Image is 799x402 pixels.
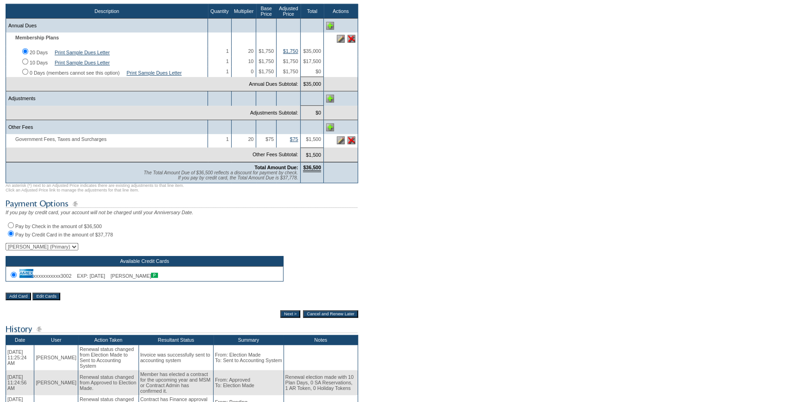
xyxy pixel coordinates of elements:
[347,136,355,144] img: Delete this line item
[138,345,214,370] td: Invoice was successfully sent to accounting system
[303,310,358,318] input: Cancel and Renew Later
[30,60,48,65] label: 10 Days
[78,335,139,345] th: Action Taken
[326,95,334,102] img: Add Adjustments line item
[138,370,214,395] td: Member has elected a contract for the upcoming year and MSM or Contract Admin has confirmed it.
[6,106,301,120] td: Adjustments Subtotal:
[303,165,321,172] span: $36,500
[283,335,358,345] th: Notes
[283,48,298,54] a: $1,750
[6,91,208,106] td: Adjustments
[19,273,158,279] span: xxxxxxxxxxx3002 EXP: [DATE] [PERSON_NAME]
[214,370,284,395] td: From: Approved To: Election Made
[324,4,358,19] th: Actions
[214,335,284,345] th: Summary
[290,136,298,142] a: $75
[6,293,31,300] input: Add Card
[15,232,113,237] label: Pay by Credit Card in the amount of $37,778
[78,370,139,395] td: Renewal status changed from Approved to Election Made.
[55,50,110,55] a: Print Sample Dues Letter
[138,335,214,345] th: Resultant Status
[208,4,232,19] th: Quantity
[19,269,33,278] img: icon_cc_amex.gif
[6,147,301,162] td: Other Fees Subtotal:
[258,69,274,74] span: $1,750
[248,58,254,64] span: 10
[30,50,48,55] label: 20 Days
[303,58,321,64] span: $17,500
[30,70,120,76] label: 0 Days (members cannot see this option)
[15,223,102,229] label: Pay by Check in the amount of $36,500
[303,48,321,54] span: $35,000
[337,35,345,43] img: Edit this line item
[276,4,300,19] th: Adjusted Price
[15,35,59,40] b: Membership Plans
[6,120,208,134] td: Other Fees
[226,48,229,54] span: 1
[32,293,60,300] input: Edit Cards
[283,69,298,74] span: $1,750
[258,58,274,64] span: $1,750
[214,345,284,370] td: From: Election Made To: Sent to Accounting System
[6,370,34,395] td: [DATE] 11:24:56 AM
[6,210,193,215] span: If you pay by credit card, your account will not be charged until your Anniversary Date.
[6,19,208,33] td: Annual Dues
[6,335,34,345] th: Date
[144,170,298,180] span: The Total Amount Due of $36,500 reflects a discount for payment by check. If you pay by credit ca...
[151,273,158,278] img: icon_primary.gif
[8,136,111,142] span: Government Fees, Taxes and Surcharges
[78,345,139,370] td: Renewal status changed from Election Made to Sent to Accounting System
[6,323,358,335] img: subTtlHistory.gif
[283,58,298,64] span: $1,750
[248,136,254,142] span: 20
[6,198,358,210] img: subTtlPaymentOptions.gif
[251,69,253,74] span: 0
[306,136,321,142] span: $1,500
[231,4,256,19] th: Multiplier
[337,136,345,144] img: Edit this line item
[347,35,355,43] img: Delete this line item
[248,48,254,54] span: 20
[6,256,283,266] th: Available Credit Cards
[326,123,334,131] img: Add Other Fees line item
[34,370,78,395] td: [PERSON_NAME]
[280,310,300,318] input: Next >
[226,136,229,142] span: 1
[6,4,208,19] th: Description
[6,77,301,91] td: Annual Dues Subtotal:
[301,4,324,19] th: Total
[126,70,182,76] a: Print Sample Dues Letter
[34,335,78,345] th: User
[6,345,34,370] td: [DATE] 11:25:24 AM
[6,162,301,183] td: Total Amount Due:
[283,370,358,395] td: Renewal election made with 10 Plan Days, 0 SA Reservations, 1 AR Token, 0 Holiday Tokens
[34,345,78,370] td: [PERSON_NAME]
[301,106,324,120] td: $0
[6,183,184,192] span: An asterisk (*) next to an Adjusted Price indicates there are existing adjustments to that line i...
[258,48,274,54] span: $1,750
[265,136,274,142] span: $75
[326,22,334,30] img: Add Annual Dues line item
[55,60,110,65] a: Print Sample Dues Letter
[301,77,324,91] td: $35,000
[301,147,324,162] td: $1,500
[256,4,277,19] th: Base Price
[315,69,321,74] span: $0
[226,58,229,64] span: 1
[226,69,229,74] span: 1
